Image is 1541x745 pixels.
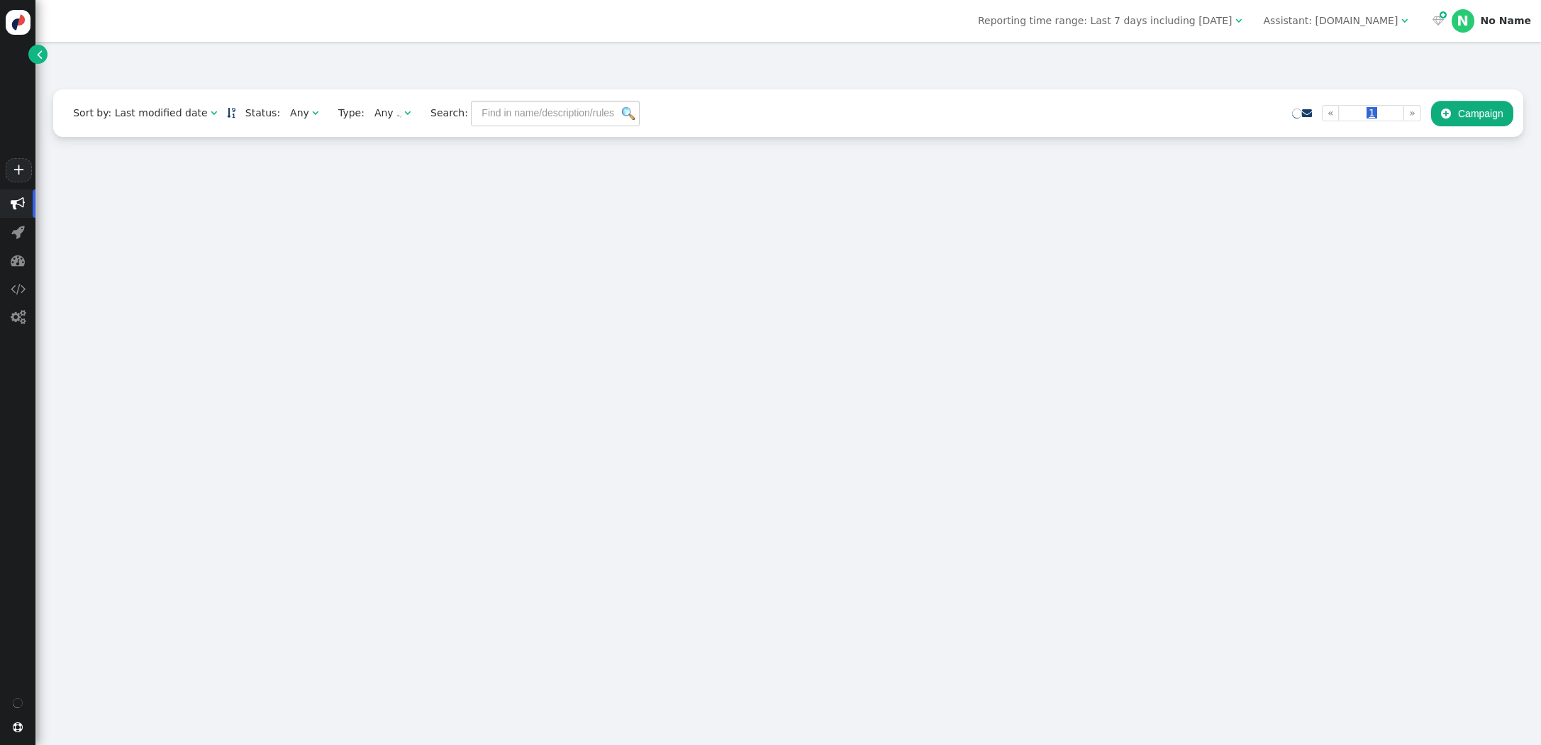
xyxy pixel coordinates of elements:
span:  [37,47,43,62]
span:  [312,108,318,118]
a:  [28,45,48,64]
span: 1 [1367,107,1377,118]
span:  [11,197,25,211]
span:  [11,310,26,324]
a: » [1403,105,1421,121]
span:  [1432,16,1444,26]
span:  [13,722,23,732]
span:  [11,225,25,239]
span:  [11,253,25,267]
span: Reporting time range: Last 7 days including [DATE] [978,15,1232,26]
a: + [6,158,31,182]
a:  [227,107,235,118]
span: Search: [421,107,468,118]
span:  [404,108,411,118]
img: loading.gif [396,110,404,118]
span:  [11,282,26,296]
img: logo-icon.svg [6,10,30,35]
span:  [1401,16,1408,26]
a: « [1322,105,1340,121]
span:  [1440,9,1447,21]
span: Status: [235,106,280,121]
img: icon_search.png [622,107,635,120]
div: N [1452,9,1474,32]
div: Any [374,106,394,121]
input: Find in name/description/rules [471,101,640,126]
a:  [1302,107,1312,118]
span:  [1441,108,1451,119]
div: Assistant: [DOMAIN_NAME] [1263,13,1398,28]
span: Sorted in descending order [227,108,235,118]
a:   [1429,13,1446,28]
div: Any [290,106,309,121]
span: Type: [328,106,365,121]
div: No Name [1481,15,1531,27]
div: Sort by: Last modified date [73,106,207,121]
span:  [1302,108,1312,118]
span:  [211,108,217,118]
span:  [1235,16,1242,26]
button: Campaign [1431,101,1513,126]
